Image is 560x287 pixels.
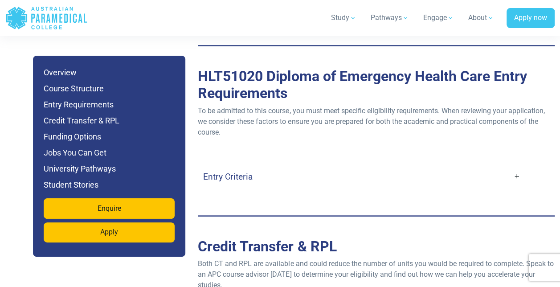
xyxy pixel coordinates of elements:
[198,67,555,102] h2: Entry Requirements
[5,4,88,33] a: Australian Paramedical College
[326,5,362,30] a: Study
[203,171,253,181] h4: Entry Criteria
[198,238,555,254] h2: Credit Transfer & RPL
[365,5,414,30] a: Pathways
[198,105,555,137] p: To be admitted to this course, you must meet specific eligibility requirements. When reviewing yo...
[463,5,499,30] a: About
[203,166,520,187] a: Entry Criteria
[418,5,459,30] a: Engage
[507,8,555,29] a: Apply now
